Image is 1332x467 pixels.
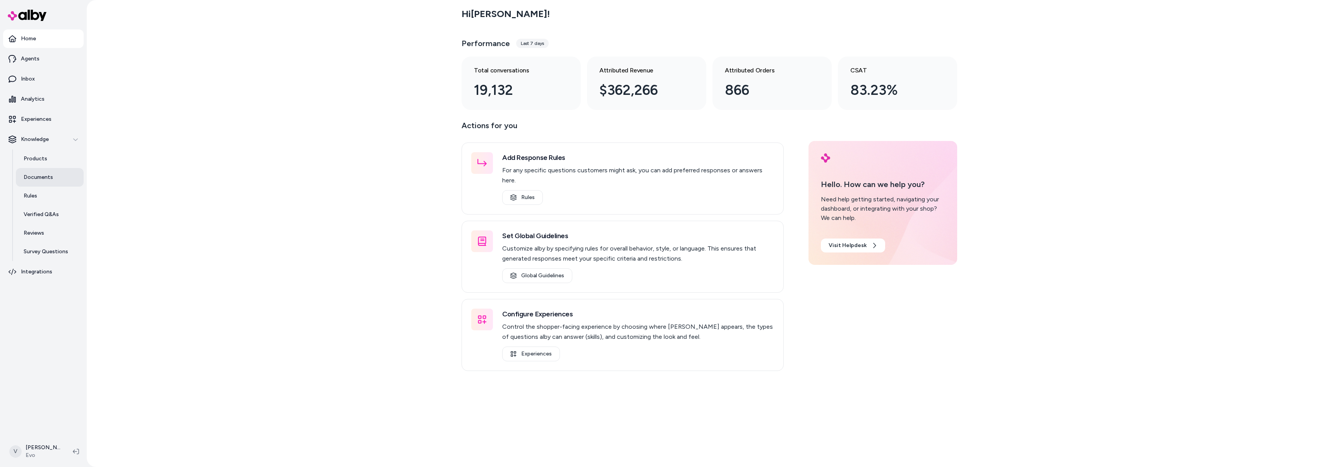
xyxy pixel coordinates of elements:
[16,168,84,187] a: Documents
[502,309,774,319] h3: Configure Experiences
[587,57,706,110] a: Attributed Revenue $362,266
[462,119,784,138] p: Actions for you
[26,452,60,459] span: Evo
[21,115,51,123] p: Experiences
[599,66,681,75] h3: Attributed Revenue
[462,8,550,20] h2: Hi [PERSON_NAME] !
[821,179,945,190] p: Hello. How can we help you?
[599,80,681,101] div: $362,266
[462,57,581,110] a: Total conversations 19,132
[502,152,774,163] h3: Add Response Rules
[474,66,556,75] h3: Total conversations
[16,205,84,224] a: Verified Q&As
[21,35,36,43] p: Home
[24,155,47,163] p: Products
[24,211,59,218] p: Verified Q&As
[474,80,556,101] div: 19,132
[3,50,84,68] a: Agents
[502,268,572,283] a: Global Guidelines
[3,70,84,88] a: Inbox
[21,95,45,103] p: Analytics
[850,66,932,75] h3: CSAT
[21,268,52,276] p: Integrations
[16,187,84,205] a: Rules
[24,248,68,256] p: Survey Questions
[3,90,84,108] a: Analytics
[8,10,46,21] img: alby Logo
[3,130,84,149] button: Knowledge
[838,57,957,110] a: CSAT 83.23%
[821,239,885,252] a: Visit Helpdesk
[21,136,49,143] p: Knowledge
[850,80,932,101] div: 83.23%
[3,29,84,48] a: Home
[16,242,84,261] a: Survey Questions
[9,445,22,458] span: V
[21,75,35,83] p: Inbox
[21,55,39,63] p: Agents
[502,244,774,264] p: Customize alby by specifying rules for overall behavior, style, or language. This ensures that ge...
[26,444,60,452] p: [PERSON_NAME]
[502,165,774,185] p: For any specific questions customers might ask, you can add preferred responses or answers here.
[712,57,832,110] a: Attributed Orders 866
[725,66,807,75] h3: Attributed Orders
[502,230,774,241] h3: Set Global Guidelines
[502,322,774,342] p: Control the shopper-facing experience by choosing where [PERSON_NAME] appears, the types of quest...
[462,38,510,49] h3: Performance
[502,190,543,205] a: Rules
[821,195,945,223] div: Need help getting started, navigating your dashboard, or integrating with your shop? We can help.
[5,439,67,464] button: V[PERSON_NAME]Evo
[24,192,37,200] p: Rules
[24,229,44,237] p: Reviews
[516,39,549,48] div: Last 7 days
[3,110,84,129] a: Experiences
[502,347,560,361] a: Experiences
[24,173,53,181] p: Documents
[16,224,84,242] a: Reviews
[16,149,84,168] a: Products
[3,263,84,281] a: Integrations
[821,153,830,163] img: alby Logo
[725,80,807,101] div: 866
